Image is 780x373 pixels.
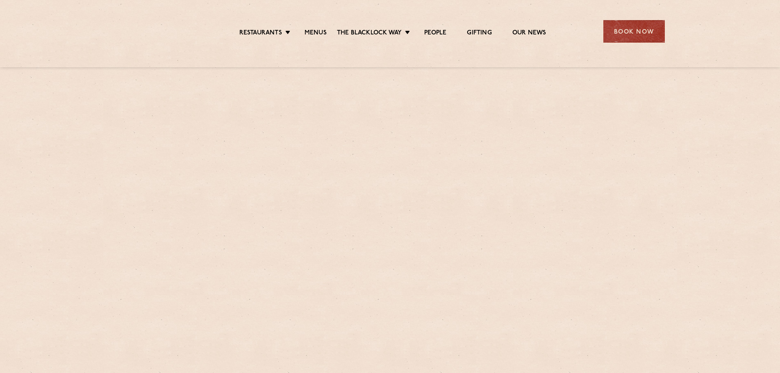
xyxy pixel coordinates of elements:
a: Gifting [467,29,491,38]
img: svg%3E [116,8,186,55]
a: Our News [512,29,546,38]
div: Book Now [603,20,665,43]
a: Restaurants [239,29,282,38]
a: The Blacklock Way [337,29,402,38]
a: Menus [305,29,327,38]
a: People [424,29,446,38]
